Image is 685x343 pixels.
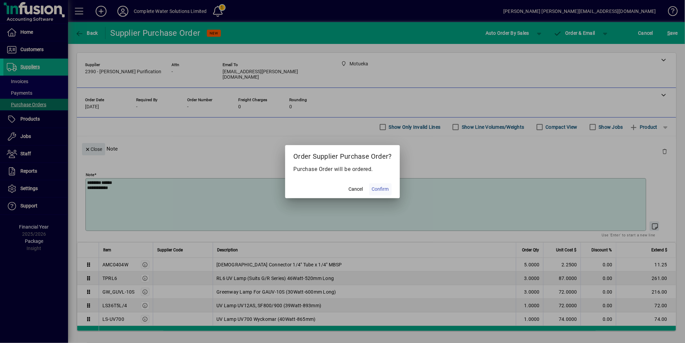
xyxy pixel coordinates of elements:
[345,183,366,196] button: Cancel
[369,183,392,196] button: Confirm
[293,165,392,173] p: Purchase Order will be ordered.
[348,186,363,193] span: Cancel
[372,186,389,193] span: Confirm
[285,145,400,165] h2: Order Supplier Purchase Order?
